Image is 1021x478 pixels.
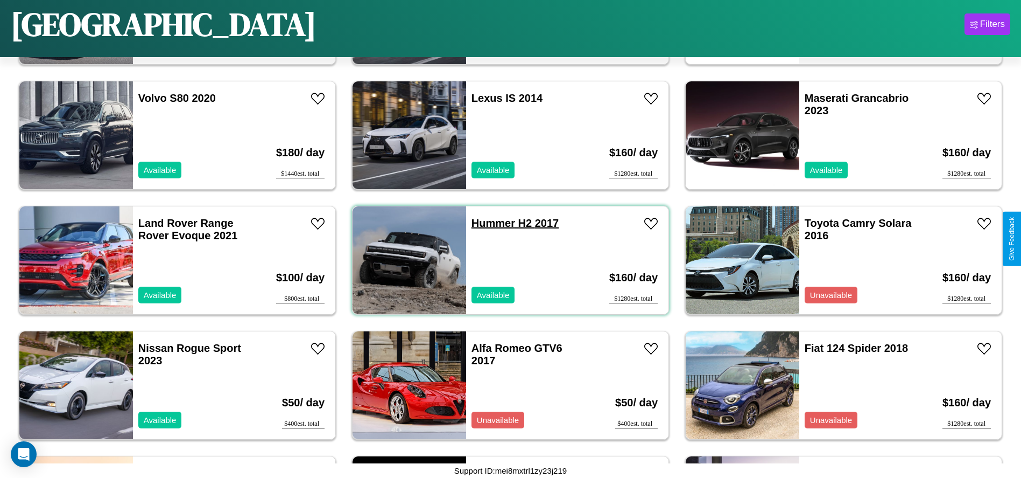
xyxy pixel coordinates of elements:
[454,463,567,478] p: Support ID: mei8mxtrl1zy23j219
[276,136,325,170] h3: $ 180 / day
[477,288,510,302] p: Available
[138,217,238,241] a: Land Rover Range Rover Evoque 2021
[471,92,543,104] a: Lexus IS 2014
[144,163,177,177] p: Available
[609,136,658,170] h3: $ 160 / day
[615,386,658,420] h3: $ 50 / day
[144,288,177,302] p: Available
[609,170,658,178] div: $ 1280 est. total
[964,13,1010,35] button: Filters
[810,413,852,427] p: Unavailable
[805,217,912,241] a: Toyota Camry Solara 2016
[942,295,991,303] div: $ 1280 est. total
[477,163,510,177] p: Available
[615,420,658,428] div: $ 400 est. total
[942,136,991,170] h3: $ 160 / day
[282,420,325,428] div: $ 400 est. total
[942,170,991,178] div: $ 1280 est. total
[276,295,325,303] div: $ 800 est. total
[942,420,991,428] div: $ 1280 est. total
[942,261,991,295] h3: $ 160 / day
[138,342,241,366] a: Nissan Rogue Sport 2023
[805,92,909,116] a: Maserati Grancabrio 2023
[276,170,325,178] div: $ 1440 est. total
[11,441,37,467] div: Open Intercom Messenger
[282,386,325,420] h3: $ 50 / day
[276,261,325,295] h3: $ 100 / day
[138,92,216,104] a: Volvo S80 2020
[1008,217,1016,261] div: Give Feedback
[980,19,1005,30] div: Filters
[609,261,658,295] h3: $ 160 / day
[11,2,316,46] h1: [GEOGRAPHIC_DATA]
[471,342,562,366] a: Alfa Romeo GTV6 2017
[810,288,852,302] p: Unavailable
[942,386,991,420] h3: $ 160 / day
[609,295,658,303] div: $ 1280 est. total
[810,163,843,177] p: Available
[805,342,908,354] a: Fiat 124 Spider 2018
[477,413,519,427] p: Unavailable
[144,413,177,427] p: Available
[471,217,559,229] a: Hummer H2 2017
